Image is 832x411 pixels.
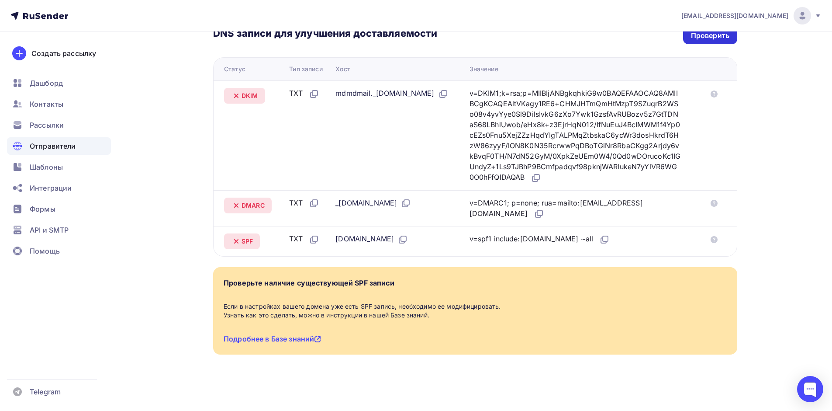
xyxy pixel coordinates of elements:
div: Статус [224,65,245,73]
a: Шаблоны [7,158,111,176]
span: Помощь [30,246,60,256]
h3: DNS записи для улучшения доставляемости [213,27,437,41]
div: Значение [470,65,498,73]
span: DKIM [242,91,258,100]
a: Отправители [7,137,111,155]
div: Проверить [691,31,729,41]
div: mdmdmail._[DOMAIN_NAME] [335,88,448,99]
a: Формы [7,200,111,218]
a: Контакты [7,95,111,113]
span: DMARC [242,201,265,210]
span: Формы [30,204,55,214]
div: Проверьте наличие существующей SPF записи [224,278,394,288]
a: Дашборд [7,74,111,92]
div: v=DKIM1;k=rsa;p=MIIBIjANBgkqhkiG9w0BAQEFAAOCAQ8AMIIBCgKCAQEAltVKagy1RE6+CHMJHTmQmHtMzpT9SZuqrB2WS... [470,88,681,183]
div: Если в настройках вашего домена уже есть SPF запись, необходимо ее модифицировать. Узнать как это... [224,302,727,320]
span: Отправители [30,141,76,151]
div: Тип записи [289,65,322,73]
span: [EMAIL_ADDRESS][DOMAIN_NAME] [681,11,788,20]
a: [EMAIL_ADDRESS][DOMAIN_NAME] [681,7,822,24]
div: TXT [289,233,319,245]
span: Интеграции [30,183,72,193]
div: v=spf1 include:[DOMAIN_NAME] ~all [470,233,610,245]
div: Создать рассылку [31,48,96,59]
div: [DOMAIN_NAME] [335,233,408,245]
a: Рассылки [7,116,111,134]
span: Telegram [30,387,61,397]
span: API и SMTP [30,225,69,235]
div: v=DMARC1; p=none; rua=mailto:[EMAIL_ADDRESS][DOMAIN_NAME] [470,198,681,219]
span: Шаблоны [30,162,63,172]
div: TXT [289,198,319,209]
div: _[DOMAIN_NAME] [335,198,411,209]
span: SPF [242,237,253,246]
span: Контакты [30,99,63,109]
div: Хост [335,65,350,73]
a: Подробнее в Базе знаний [224,334,321,343]
span: Дашборд [30,78,63,88]
div: TXT [289,88,319,99]
span: Рассылки [30,120,64,130]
